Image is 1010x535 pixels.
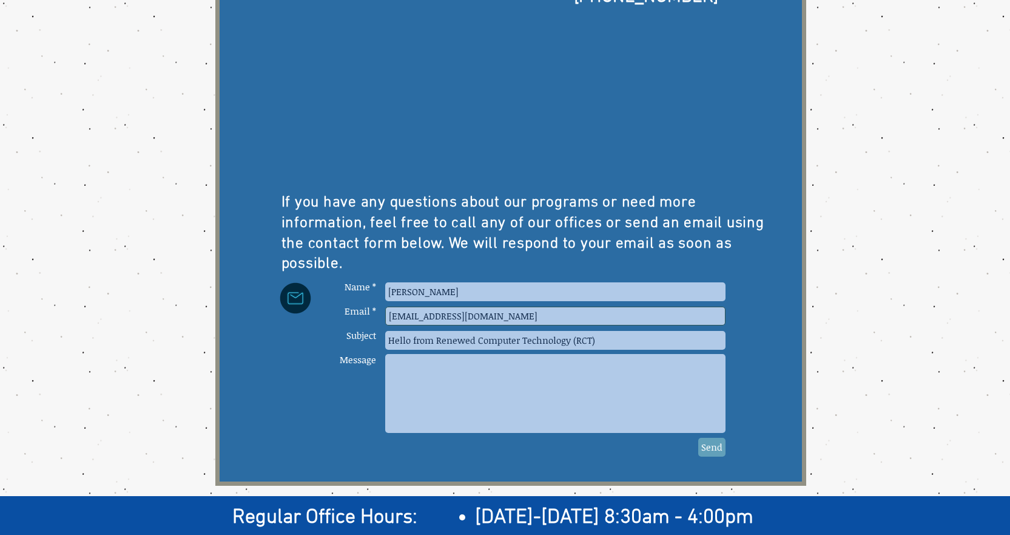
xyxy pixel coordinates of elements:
span: Regular Office Hours: [232,505,417,530]
iframe: Google Maps [267,32,486,172]
span: [DATE]-[DATE] 8:30am - 4:00pm [475,505,753,530]
span: Name * [345,281,376,293]
iframe: Google Maps [536,32,756,172]
h2: ​ [232,503,787,533]
span: If you have any questions about our programs or need more information, feel free to call any of o... [281,194,764,273]
span: Subject [346,329,376,341]
span: Message [340,353,376,366]
span: Email * [345,305,376,317]
span: Send [701,441,722,454]
button: Send [698,438,726,457]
